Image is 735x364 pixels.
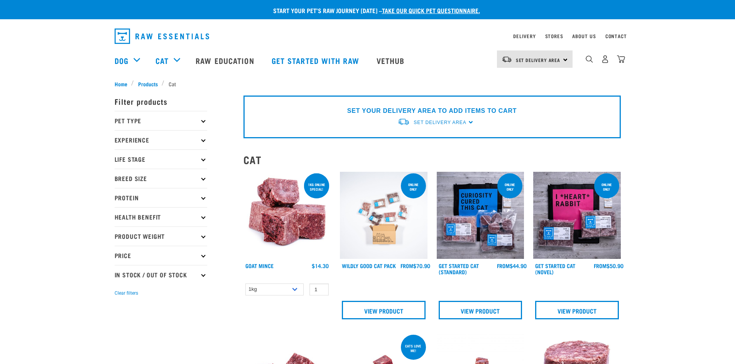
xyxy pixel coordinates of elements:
p: Protein [115,188,207,207]
img: Raw Essentials Logo [115,29,209,44]
a: Dog [115,55,128,66]
div: Cats love me! [401,340,426,356]
a: View Product [342,301,426,319]
h2: Cat [243,154,621,166]
span: FROM [400,264,413,267]
div: $50.90 [594,263,623,269]
div: ONLINE ONLY [401,179,426,195]
img: van-moving.png [502,56,512,63]
p: SET YOUR DELIVERY AREA TO ADD ITEMS TO CART [347,106,517,116]
img: home-icon@2x.png [617,55,625,63]
p: Breed Size [115,169,207,188]
a: Wildly Good Cat Pack [342,264,396,267]
img: 1077 Wild Goat Mince 01 [243,172,331,259]
img: van-moving.png [397,118,410,126]
a: Contact [605,35,627,37]
a: View Product [535,301,619,319]
p: Experience [115,130,207,149]
span: Set Delivery Area [516,59,561,61]
img: user.png [601,55,609,63]
a: Get Started Cat (Standard) [439,264,479,273]
span: FROM [497,264,510,267]
a: Cat [155,55,169,66]
span: Home [115,80,127,88]
a: take our quick pet questionnaire. [382,8,480,12]
div: $44.90 [497,263,527,269]
p: In Stock / Out Of Stock [115,265,207,284]
img: home-icon-1@2x.png [586,55,593,63]
img: Cat 0 2sec [340,172,427,259]
div: $14.30 [312,263,329,269]
p: Price [115,246,207,265]
div: online only [594,179,619,195]
a: Stores [545,35,563,37]
p: Life Stage [115,149,207,169]
span: FROM [594,264,607,267]
div: online only [497,179,522,195]
img: Assortment Of Raw Essential Products For Cats Including, Pink And Black Tote Bag With "I *Heart* ... [533,172,621,259]
img: Assortment Of Raw Essential Products For Cats Including, Blue And Black Tote Bag With "Curiosity ... [437,172,524,259]
a: Home [115,80,132,88]
input: 1 [309,283,329,295]
a: About Us [572,35,596,37]
a: Get Started Cat (Novel) [535,264,575,273]
a: Raw Education [188,45,264,76]
a: View Product [439,301,522,319]
p: Product Weight [115,226,207,246]
nav: dropdown navigation [108,25,627,47]
a: Goat Mince [245,264,274,267]
p: Filter products [115,92,207,111]
button: Clear filters [115,290,138,297]
nav: breadcrumbs [115,80,621,88]
p: Health Benefit [115,207,207,226]
div: 1kg online special! [304,179,329,195]
span: Set Delivery Area [414,120,466,125]
div: $70.90 [400,263,430,269]
span: Products [138,80,158,88]
p: Pet Type [115,111,207,130]
a: Get started with Raw [264,45,369,76]
a: Vethub [369,45,414,76]
a: Delivery [513,35,536,37]
a: Products [134,80,162,88]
